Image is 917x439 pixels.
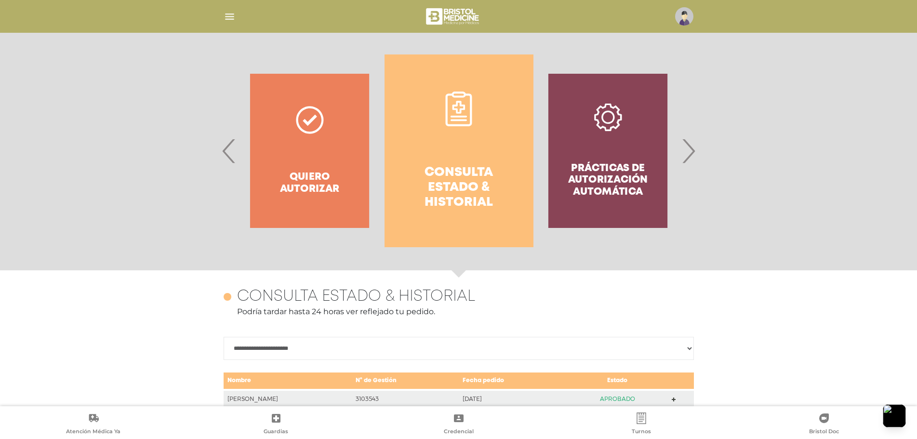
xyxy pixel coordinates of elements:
img: bristol-medicine-blanco.png [425,5,482,28]
h4: Consulta estado & historial [237,288,475,306]
span: Credencial [444,428,474,437]
span: Bristol Doc [809,428,839,437]
a: Credencial [367,412,550,437]
img: profile-placeholder.svg [675,7,693,26]
img: Cober_menu-lines-white.svg [224,11,236,23]
p: Podría tardar hasta 24 horas ver reflejado tu pedido. [224,306,694,318]
td: APROBADO [567,390,668,408]
span: Turnos [632,428,651,437]
span: Previous [220,125,239,177]
td: 3103543 [352,390,459,408]
td: [DATE] [459,390,567,408]
h4: Consulta estado & historial [402,165,516,211]
td: Estado [567,372,668,390]
td: [PERSON_NAME] [224,390,352,408]
span: Atención Médica Ya [66,428,120,437]
a: Bristol Doc [732,412,915,437]
td: Nombre [224,372,352,390]
td: N° de Gestión [352,372,459,390]
td: Fecha pedido [459,372,567,390]
span: Next [679,125,698,177]
a: Guardias [185,412,367,437]
a: Turnos [550,412,732,437]
a: Consulta estado & historial [385,54,533,247]
a: Atención Médica Ya [2,412,185,437]
span: Guardias [264,428,288,437]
